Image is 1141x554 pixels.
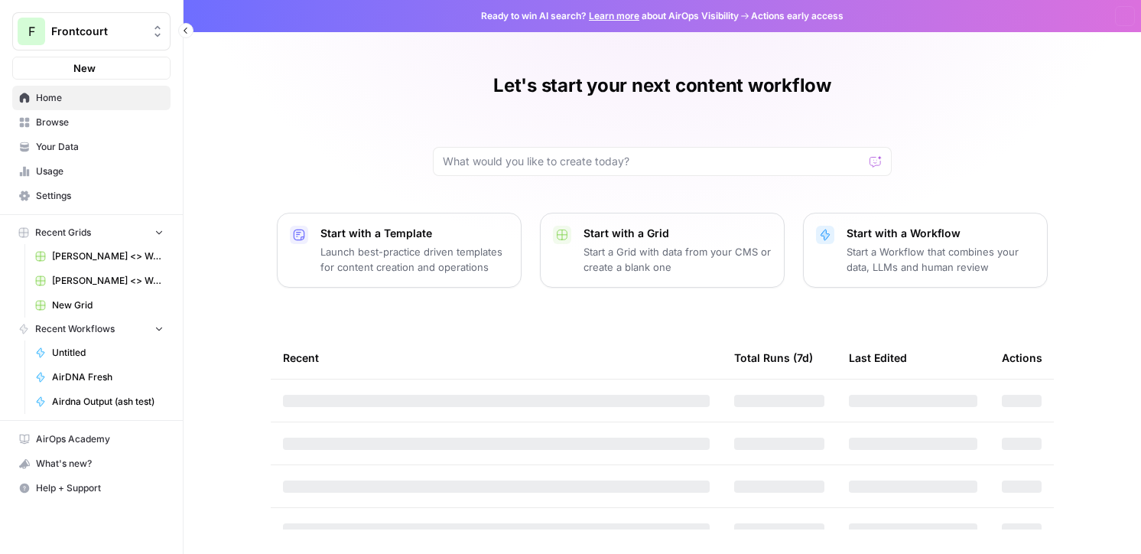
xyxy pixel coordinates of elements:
[320,244,509,275] p: Launch best-practice driven templates for content creation and operations
[36,140,164,154] span: Your Data
[36,481,164,495] span: Help + Support
[12,135,171,159] a: Your Data
[52,298,164,312] span: New Grid
[52,370,164,384] span: AirDNA Fresh
[28,22,35,41] span: F
[1002,337,1042,379] div: Actions
[493,73,831,98] h1: Let's start your next content workflow
[320,226,509,241] p: Start with a Template
[28,244,171,269] a: [PERSON_NAME] <> Workstreet #6: Gemini [PERSON_NAME] Workflow
[12,427,171,451] a: AirOps Academy
[283,337,710,379] div: Recent
[12,451,171,476] button: What's new?
[36,432,164,446] span: AirOps Academy
[540,213,785,288] button: Start with a GridStart a Grid with data from your CMS or create a blank one
[277,213,522,288] button: Start with a TemplateLaunch best-practice driven templates for content creation and operations
[589,10,639,21] a: Learn more
[13,452,170,475] div: What's new?
[36,189,164,203] span: Settings
[12,110,171,135] a: Browse
[847,226,1035,241] p: Start with a Workflow
[28,293,171,318] a: New Grid
[52,346,164,360] span: Untitled
[584,226,772,241] p: Start with a Grid
[481,9,739,23] span: Ready to win AI search? about AirOps Visibility
[36,91,164,105] span: Home
[36,116,164,129] span: Browse
[849,337,907,379] div: Last Edited
[12,184,171,208] a: Settings
[52,395,164,409] span: Airdna Output (ash test)
[803,213,1048,288] button: Start with a WorkflowStart a Workflow that combines your data, LLMs and human review
[73,60,96,76] span: New
[28,365,171,389] a: AirDNA Fresh
[51,24,144,39] span: Frontcourt
[12,159,171,184] a: Usage
[28,341,171,365] a: Untitled
[28,269,171,293] a: [PERSON_NAME] <> Workstreet #4: Gemini Custom Workflow (SERP Analysis + Transcript + Custom Prompt)
[12,86,171,110] a: Home
[443,154,863,169] input: What would you like to create today?
[28,389,171,414] a: Airdna Output (ash test)
[12,57,171,80] button: New
[12,476,171,500] button: Help + Support
[36,165,164,178] span: Usage
[12,221,171,244] button: Recent Grids
[847,244,1035,275] p: Start a Workflow that combines your data, LLMs and human review
[12,318,171,341] button: Recent Workflows
[52,274,164,288] span: [PERSON_NAME] <> Workstreet #4: Gemini Custom Workflow (SERP Analysis + Transcript + Custom Prompt)
[584,244,772,275] p: Start a Grid with data from your CMS or create a blank one
[734,337,813,379] div: Total Runs (7d)
[751,9,844,23] span: Actions early access
[35,322,115,336] span: Recent Workflows
[35,226,91,240] span: Recent Grids
[52,249,164,263] span: [PERSON_NAME] <> Workstreet #6: Gemini [PERSON_NAME] Workflow
[12,12,171,51] button: Workspace: Frontcourt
